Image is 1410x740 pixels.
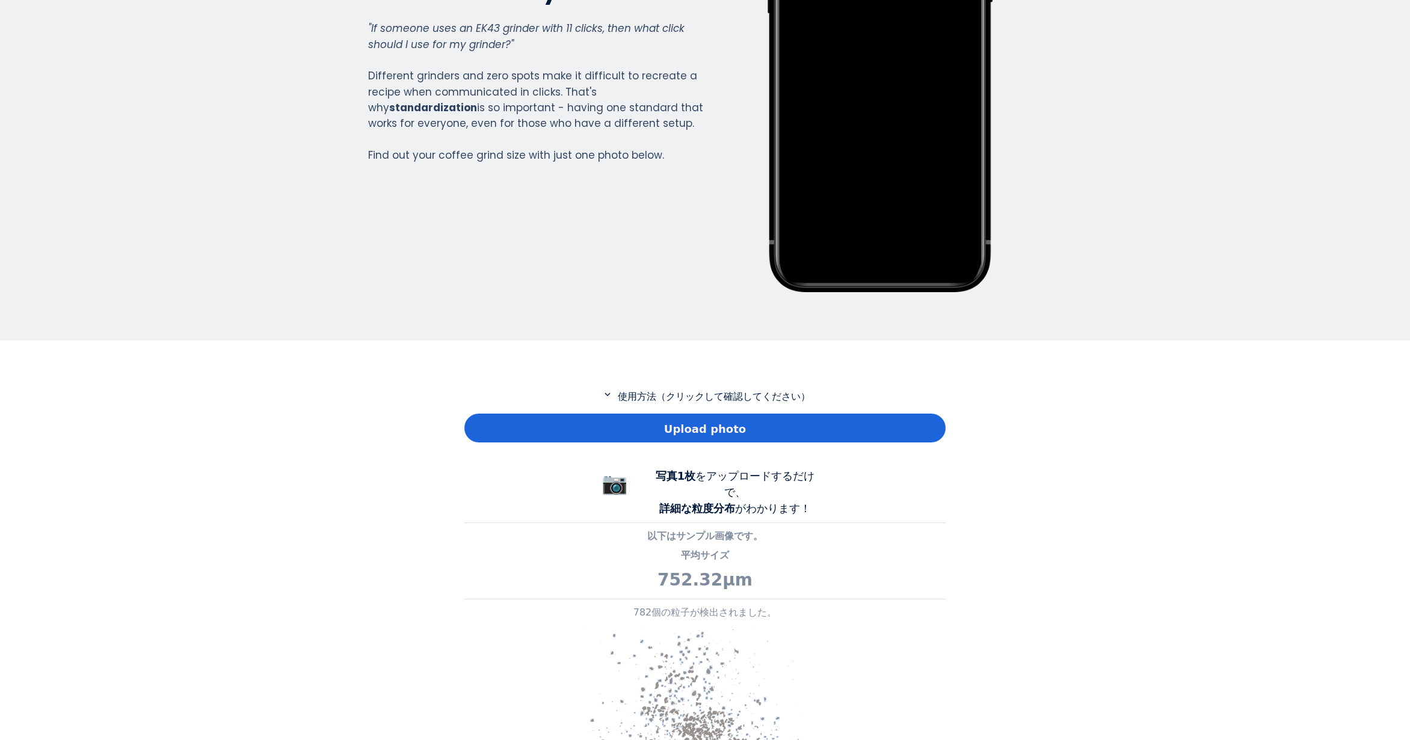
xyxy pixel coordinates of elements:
em: "If someone uses an EK43 grinder with 11 clicks, then what click should I use for my grinder?" [368,21,685,51]
b: 詳細な粒度分布 [659,502,735,515]
p: 平均サイズ [464,548,946,563]
strong: standardization [389,100,477,115]
span: 📷 [602,471,628,495]
p: 782個の粒子が検出されました。 [464,605,946,620]
p: 以下はサンプル画像です。 [464,529,946,543]
b: 写真1枚 [656,469,696,482]
p: 使用方法（クリックして確認してください） [464,389,946,404]
span: Upload photo [664,421,746,437]
mat-icon: expand_more [600,389,615,400]
p: 752.32μm [464,567,946,593]
div: Different grinders and zero spots make it difficult to recreate a recipe when communicated in cli... [368,20,704,163]
div: をアップロードするだけで、 がわかります！ [645,468,825,516]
